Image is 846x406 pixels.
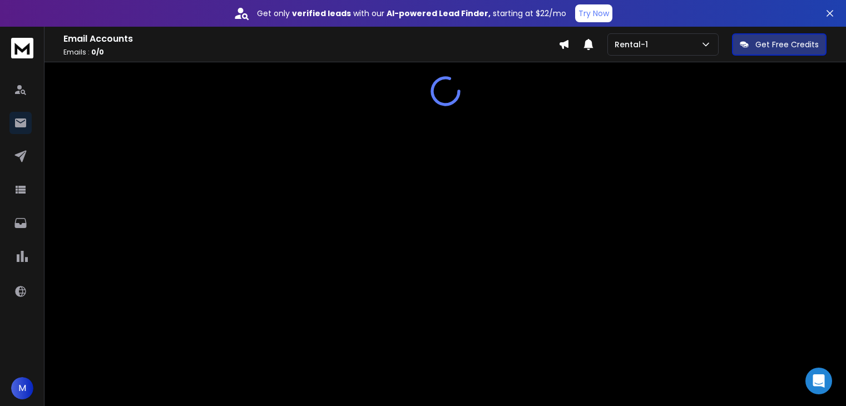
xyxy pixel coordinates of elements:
[292,8,351,19] strong: verified leads
[578,8,609,19] p: Try Now
[63,48,558,57] p: Emails :
[63,32,558,46] h1: Email Accounts
[575,4,612,22] button: Try Now
[257,8,566,19] p: Get only with our starting at $22/mo
[755,39,819,50] p: Get Free Credits
[11,38,33,58] img: logo
[11,377,33,399] button: M
[387,8,491,19] strong: AI-powered Lead Finder,
[91,47,104,57] span: 0 / 0
[732,33,827,56] button: Get Free Credits
[805,368,832,394] div: Open Intercom Messenger
[615,39,652,50] p: Rental-1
